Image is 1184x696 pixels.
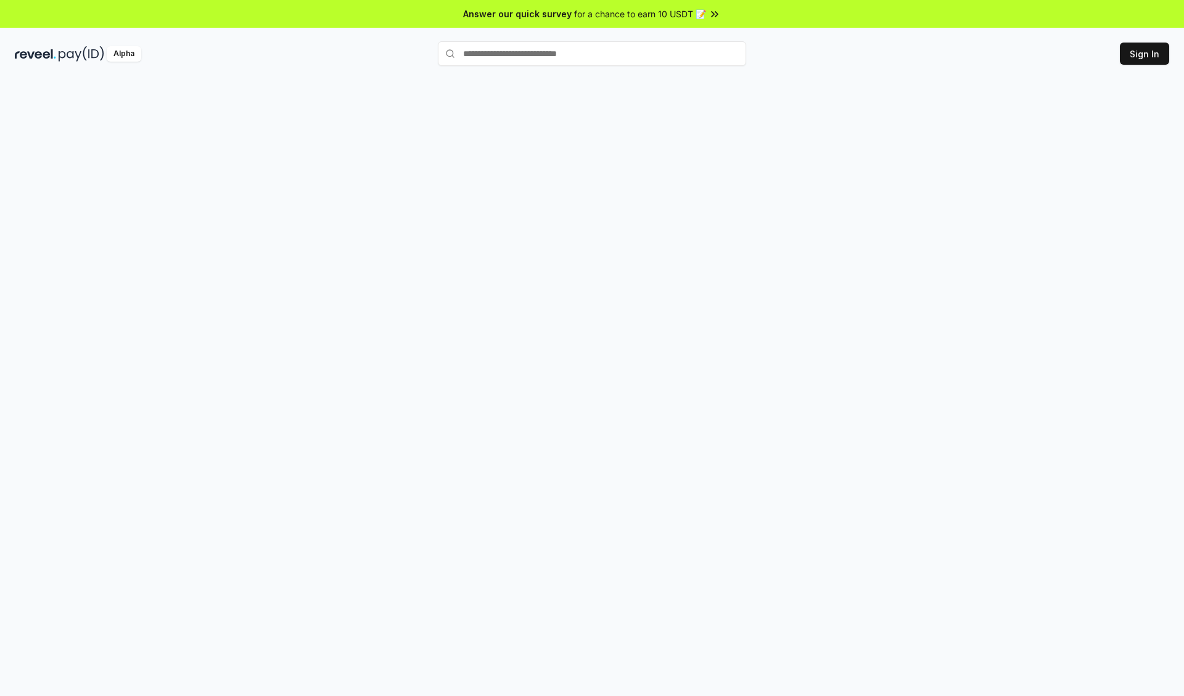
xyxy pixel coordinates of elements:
span: Answer our quick survey [463,7,572,20]
div: Alpha [107,46,141,62]
span: for a chance to earn 10 USDT 📝 [574,7,706,20]
img: reveel_dark [15,46,56,62]
img: pay_id [59,46,104,62]
button: Sign In [1120,43,1169,65]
